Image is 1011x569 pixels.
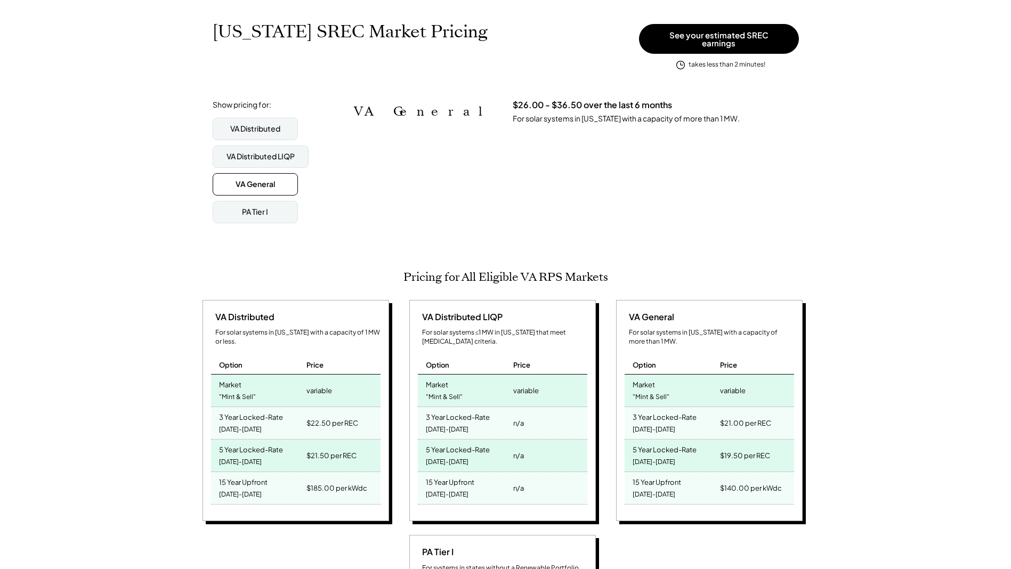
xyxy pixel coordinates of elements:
div: VA Distributed LIQP [227,151,295,162]
div: [DATE]-[DATE] [426,422,468,437]
div: VA General [625,311,674,323]
div: 15 Year Upfront [426,475,474,487]
div: VA General [236,179,275,190]
div: 5 Year Locked-Rate [219,442,283,454]
div: Market [219,377,241,389]
div: 5 Year Locked-Rate [426,442,490,454]
div: takes less than 2 minutes! [689,60,765,69]
div: [DATE]-[DATE] [633,455,675,469]
div: Price [720,360,737,370]
button: See your estimated SREC earnings [639,24,799,54]
div: n/a [513,448,524,463]
div: [DATE]-[DATE] [219,455,262,469]
div: 3 Year Locked-Rate [633,410,697,422]
div: For solar systems ≤1 MW in [US_STATE] that meet [MEDICAL_DATA] criteria. [422,328,587,346]
div: 15 Year Upfront [633,475,681,487]
div: 3 Year Locked-Rate [219,410,283,422]
div: $140.00 per kWdc [720,481,782,495]
div: $19.50 per REC [720,448,770,463]
div: 15 Year Upfront [219,475,268,487]
div: [DATE]-[DATE] [219,487,262,502]
div: $21.00 per REC [720,416,771,430]
div: variable [306,383,332,398]
div: Option [426,360,449,370]
h2: Pricing for All Eligible VA RPS Markets [403,270,608,284]
div: PA Tier I [418,546,454,558]
div: $21.50 per REC [306,448,357,463]
div: Option [633,360,656,370]
div: For solar systems in [US_STATE] with a capacity of more than 1 MW. [513,113,740,124]
div: $22.50 per REC [306,416,358,430]
div: [DATE]-[DATE] [426,455,468,469]
div: Price [513,360,530,370]
div: For solar systems in [US_STATE] with a capacity of 1 MW or less. [215,328,381,346]
div: VA Distributed [230,124,280,134]
div: [DATE]-[DATE] [426,487,468,502]
div: "Mint & Sell" [219,390,256,404]
div: Price [306,360,323,370]
h2: VA General [354,104,497,119]
div: VA Distributed LIQP [418,311,503,323]
div: PA Tier I [242,207,268,217]
div: Market [426,377,448,389]
h1: [US_STATE] SREC Market Pricing [213,21,488,42]
div: [DATE]-[DATE] [633,422,675,437]
div: Market [633,377,655,389]
div: VA Distributed [211,311,274,323]
h3: $26.00 - $36.50 over the last 6 months [513,100,672,111]
div: For solar systems in [US_STATE] with a capacity of more than 1 MW. [629,328,794,346]
div: $185.00 per kWdc [306,481,367,495]
div: "Mint & Sell" [426,390,463,404]
div: variable [513,383,539,398]
div: n/a [513,416,524,430]
div: 5 Year Locked-Rate [633,442,697,454]
div: 3 Year Locked-Rate [426,410,490,422]
div: [DATE]-[DATE] [633,487,675,502]
div: n/a [513,481,524,495]
div: "Mint & Sell" [633,390,669,404]
div: Show pricing for: [213,100,271,110]
div: [DATE]-[DATE] [219,422,262,437]
div: Option [219,360,242,370]
div: variable [720,383,746,398]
